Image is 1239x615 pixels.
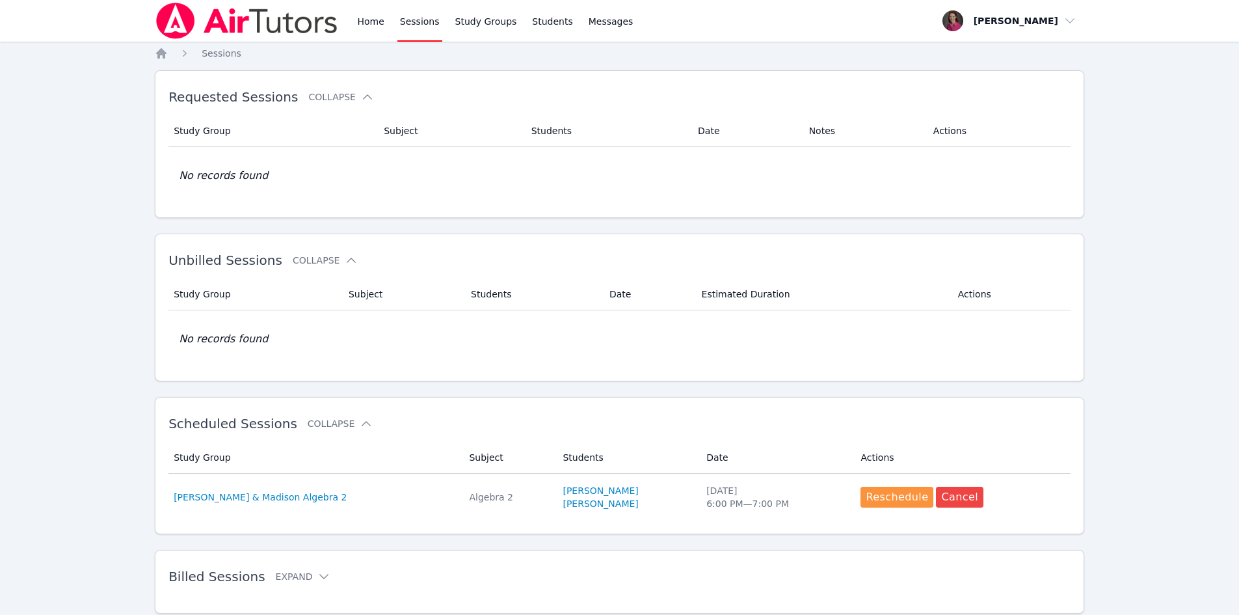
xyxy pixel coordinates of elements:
[308,90,373,103] button: Collapse
[202,48,241,59] span: Sessions
[461,442,555,474] th: Subject
[168,569,265,584] span: Billed Sessions
[936,487,983,508] button: Cancel
[555,442,699,474] th: Students
[341,279,463,310] th: Subject
[155,3,339,39] img: Air Tutors
[168,416,297,431] span: Scheduled Sessions
[602,279,694,310] th: Date
[801,115,926,147] th: Notes
[168,310,1071,368] td: No records found
[308,417,373,430] button: Collapse
[168,147,1071,204] td: No records found
[589,15,633,28] span: Messages
[926,115,1071,147] th: Actions
[155,47,1084,60] nav: Breadcrumb
[463,279,602,310] th: Students
[168,474,1071,521] tr: [PERSON_NAME] & Madison Algebra 2Algebra 2[PERSON_NAME][PERSON_NAME][DATE]6:00 PM—7:00 PMReschedu...
[950,279,1071,310] th: Actions
[168,279,341,310] th: Study Group
[524,115,690,147] th: Students
[563,484,638,497] a: [PERSON_NAME]
[376,115,524,147] th: Subject
[168,115,376,147] th: Study Group
[853,442,1070,474] th: Actions
[174,491,347,504] a: [PERSON_NAME] & Madison Algebra 2
[276,570,331,583] button: Expand
[293,254,358,267] button: Collapse
[699,442,853,474] th: Date
[202,47,241,60] a: Sessions
[706,484,845,510] div: [DATE] 6:00 PM — 7:00 PM
[168,253,282,268] span: Unbilled Sessions
[860,487,933,508] button: Reschedule
[563,497,638,510] a: [PERSON_NAME]
[469,491,547,504] div: Algebra 2
[168,442,461,474] th: Study Group
[690,115,801,147] th: Date
[694,279,950,310] th: Estimated Duration
[168,89,298,105] span: Requested Sessions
